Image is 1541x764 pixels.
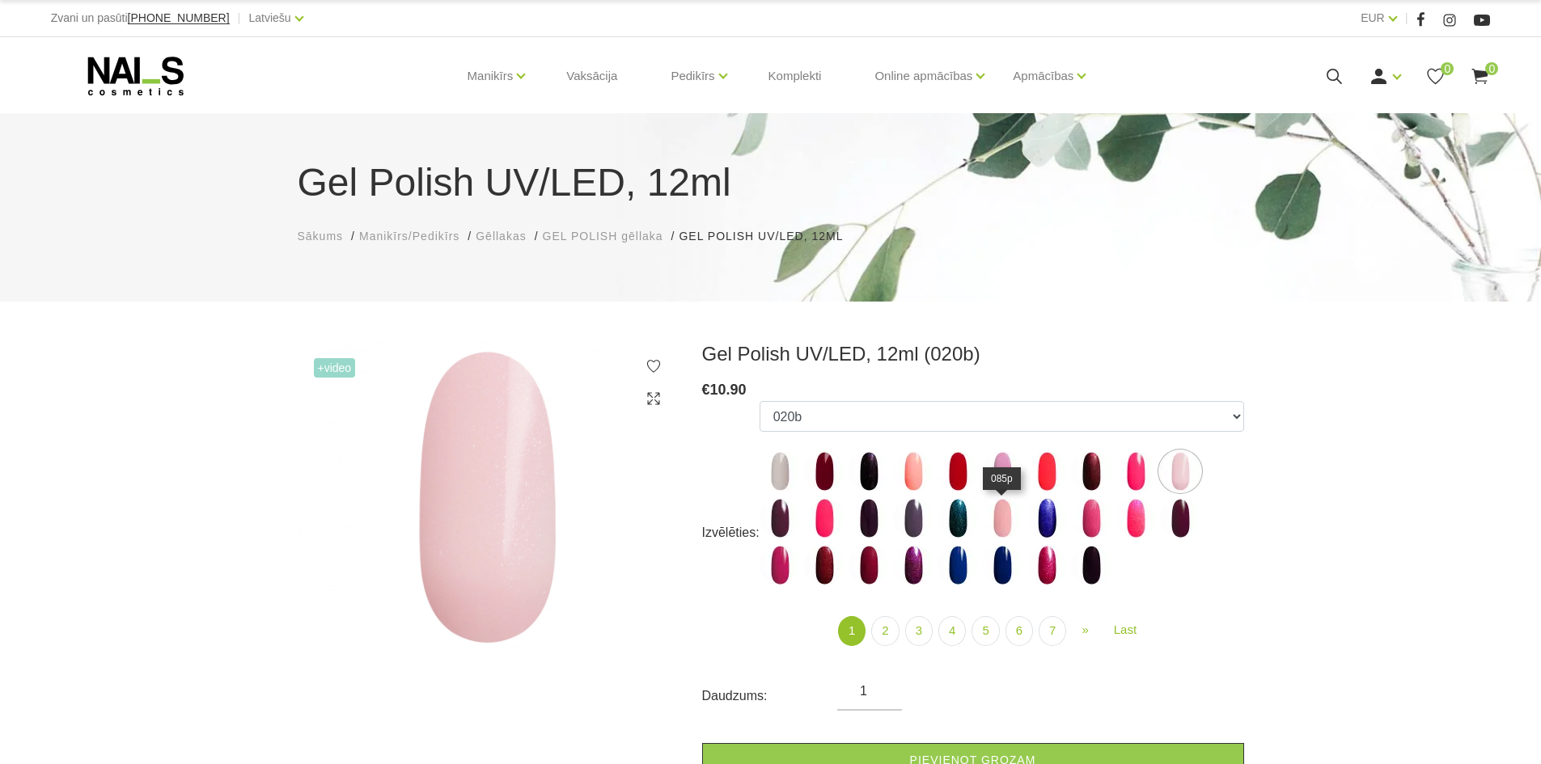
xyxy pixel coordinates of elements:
span: GEL POLISH gēllaka [543,230,663,243]
a: Gēllakas [476,228,526,245]
img: ... [804,545,845,585]
a: 6 [1005,616,1033,646]
a: 3 [905,616,933,646]
nav: product-offer-list [760,616,1244,646]
a: 1 [838,616,866,646]
span: [PHONE_NUMBER] [128,11,230,24]
a: Vaksācija [553,37,630,115]
label: Nav atlikumā [1027,498,1067,538]
a: Next [1072,616,1098,644]
span: Manikīrs/Pedikīrs [359,230,459,243]
a: 0 [1425,66,1446,87]
img: ... [804,451,845,492]
a: Manikīrs [468,44,514,108]
label: Nav atlikumā [1071,545,1111,585]
img: ... [1071,545,1111,585]
li: Gel Polish UV/LED, 12ml [679,228,859,245]
div: Izvēlēties: [702,520,760,546]
h3: Gel Polish UV/LED, 12ml (020b) [702,342,1244,366]
img: ... [1027,545,1067,585]
img: ... [760,545,800,585]
img: ... [760,498,800,538]
h1: Gel Polish UV/LED, 12ml [298,154,1244,212]
a: Latviešu [249,8,291,27]
a: Manikīrs/Pedikīrs [359,228,459,245]
img: ... [1160,451,1200,492]
img: ... [1160,498,1200,538]
span: Gēllakas [476,230,526,243]
img: ... [849,545,889,585]
span: » [1082,623,1088,636]
img: ... [893,498,933,538]
div: Zvani un pasūti [51,8,230,28]
span: +Video [314,358,356,378]
a: Sākums [298,228,344,245]
a: 5 [972,616,999,646]
img: ... [1116,451,1156,492]
a: 7 [1039,616,1066,646]
span: | [238,8,241,28]
span: | [1405,8,1408,28]
img: ... [982,545,1022,585]
span: € [702,382,710,398]
img: ... [849,498,889,538]
a: 0 [1470,66,1490,87]
img: ... [982,451,1022,492]
a: 4 [938,616,966,646]
img: ... [938,498,978,538]
img: ... [1027,451,1067,492]
img: ... [938,451,978,492]
img: ... [1027,498,1067,538]
span: 0 [1441,62,1454,75]
a: [PHONE_NUMBER] [128,12,230,24]
img: ... [804,498,845,538]
a: Last [1104,616,1146,644]
a: Komplekti [756,37,835,115]
img: ... [893,451,933,492]
img: ... [982,498,1022,538]
img: ... [1071,498,1111,538]
a: Apmācības [1013,44,1073,108]
a: GEL POLISH gēllaka [543,228,663,245]
img: ... [938,545,978,585]
img: ... [760,451,800,492]
img: Gel Polish UV/LED, 12ml [298,342,678,652]
img: ... [1116,498,1156,538]
div: Daudzums: [702,683,838,709]
img: ... [1071,451,1111,492]
span: 0 [1485,62,1498,75]
a: EUR [1361,8,1385,27]
a: Online apmācības [874,44,972,108]
img: ... [849,451,889,492]
img: ... [893,545,933,585]
a: 2 [871,616,899,646]
a: Pedikīrs [671,44,714,108]
span: Sākums [298,230,344,243]
span: 10.90 [710,382,747,398]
